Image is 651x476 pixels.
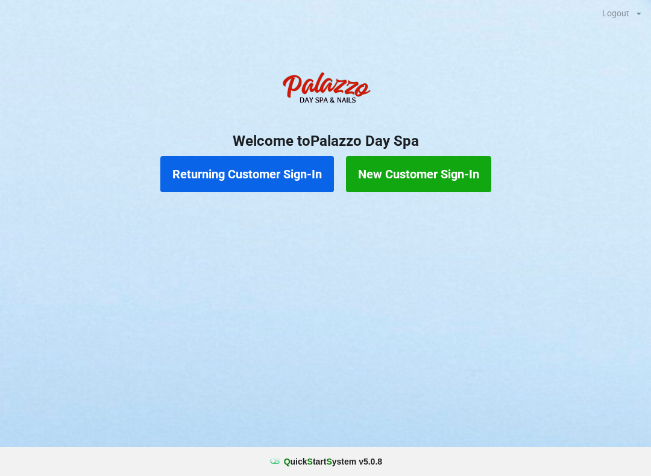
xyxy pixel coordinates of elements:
[307,457,313,466] span: S
[284,457,291,466] span: Q
[602,9,629,17] div: Logout
[346,156,491,192] button: New Customer Sign-In
[284,456,382,468] b: uick tart ystem v 5.0.8
[269,456,281,468] img: favicon.ico
[160,156,334,192] button: Returning Customer Sign-In
[326,457,332,466] span: S
[277,66,374,114] img: PalazzoDaySpaNails-Logo.png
